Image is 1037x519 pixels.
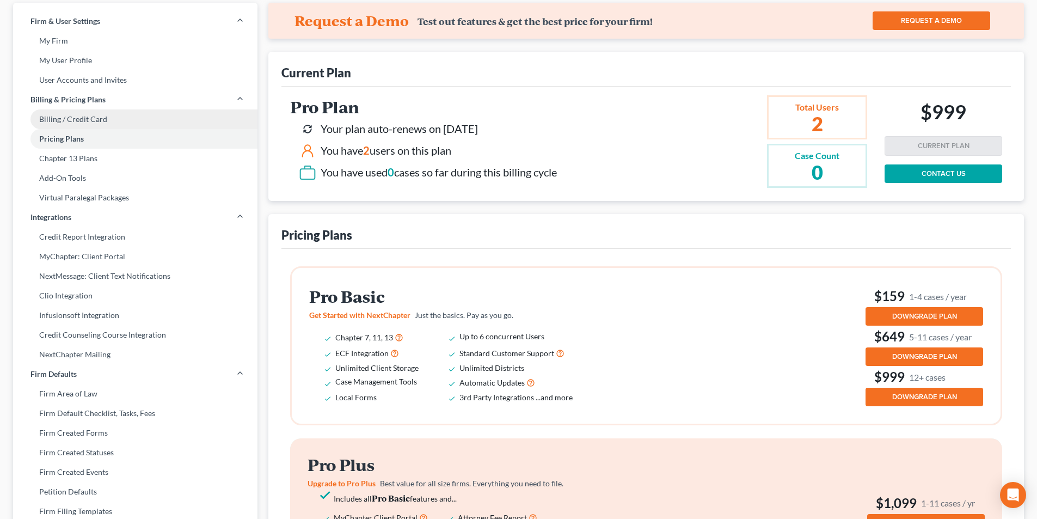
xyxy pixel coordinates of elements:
span: Standard Customer Support [459,349,554,358]
strong: Pro Basic [372,492,410,504]
h4: Request a Demo [294,12,409,29]
span: 0 [388,166,394,179]
a: Petition Defaults [13,482,257,502]
div: Case Count [795,150,839,162]
button: DOWNGRADE PLAN [866,307,983,326]
span: ...and more [536,393,573,402]
div: Current Plan [281,65,351,81]
span: Integrations [30,212,71,223]
small: 12+ cases [909,371,946,383]
div: Total Users [795,101,839,114]
h2: $999 [921,100,966,127]
h2: 0 [795,162,839,182]
h2: Pro Plan [290,98,557,116]
a: My User Profile [13,51,257,70]
a: Credit Counseling Course Integration [13,325,257,345]
a: Clio Integration [13,286,257,306]
a: Chapter 13 Plans [13,149,257,168]
small: 1-11 cases / yr [921,497,975,509]
span: ECF Integration [335,349,389,358]
a: Infusionsoft Integration [13,306,257,325]
span: Get Started with NextChapter [309,310,410,320]
a: NextMessage: Client Text Notifications [13,266,257,286]
a: Firm Area of Law [13,384,257,404]
a: Pricing Plans [13,129,257,149]
span: Best value for all size firms. Everything you need to file. [380,479,563,488]
a: Firm Default Checklist, Tasks, Fees [13,404,257,423]
span: Firm Defaults [30,369,77,380]
span: Chapter 7, 11, 13 [335,333,393,342]
a: Firm Created Events [13,462,257,482]
h3: $999 [866,368,983,386]
a: Billing & Pricing Plans [13,90,257,109]
a: Billing / Credit Card [13,109,257,129]
a: User Accounts and Invites [13,70,257,90]
a: NextChapter Mailing [13,345,257,364]
span: DOWNGRADE PLAN [892,393,957,401]
span: 3rd Party Integrations [459,393,534,402]
span: Case Management Tools [335,377,417,386]
a: Firm Created Statuses [13,443,257,462]
h3: $159 [866,288,983,305]
a: Firm Created Forms [13,423,257,443]
button: DOWNGRADE PLAN [866,347,983,366]
a: CONTACT US [885,164,1002,183]
span: 2 [363,144,370,157]
span: Upgrade to Pro Plus [308,479,376,488]
a: Add-On Tools [13,168,257,188]
div: You have users on this plan [321,143,451,158]
div: Pricing Plans [281,227,352,243]
a: My Firm [13,31,257,51]
span: Firm & User Settings [30,16,100,27]
span: Includes all features and... [334,494,457,503]
span: Unlimited Districts [459,363,524,373]
span: Unlimited Client Storage [335,363,419,373]
div: You have used cases so far during this billing cycle [321,164,557,180]
button: CURRENT PLAN [885,136,1002,156]
h3: $649 [866,328,983,345]
h2: Pro Basic [309,288,588,306]
h2: Pro Plus [308,456,586,474]
a: Firm Defaults [13,364,257,384]
div: Your plan auto-renews on [DATE] [321,121,478,137]
small: 1-4 cases / year [909,291,967,302]
div: Test out features & get the best price for your firm! [418,16,653,27]
span: Automatic Updates [459,378,525,387]
span: DOWNGRADE PLAN [892,352,957,361]
h2: 2 [795,114,839,133]
h3: $1,099 [867,494,985,512]
span: Local Forms [335,393,377,402]
a: REQUEST A DEMO [873,11,990,30]
small: 5-11 cases / year [909,331,972,343]
span: Just the basics. Pay as you go. [415,310,513,320]
a: Credit Report Integration [13,227,257,247]
button: DOWNGRADE PLAN [866,388,983,406]
a: Firm & User Settings [13,11,257,31]
span: Billing & Pricing Plans [30,94,106,105]
a: MyChapter: Client Portal [13,247,257,266]
a: Integrations [13,207,257,227]
a: Virtual Paralegal Packages [13,188,257,207]
span: DOWNGRADE PLAN [892,312,957,321]
span: Up to 6 concurrent Users [459,332,544,341]
div: Open Intercom Messenger [1000,482,1026,508]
